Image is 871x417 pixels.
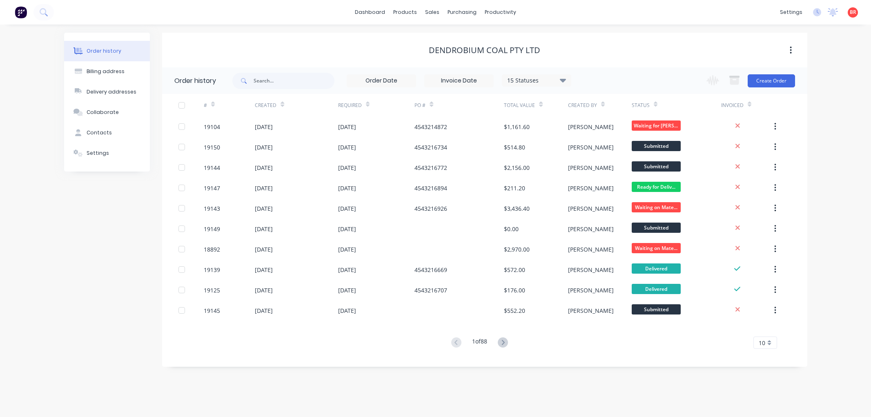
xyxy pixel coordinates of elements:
div: $1,161.60 [504,123,530,131]
div: [DATE] [338,286,356,294]
div: 19147 [204,184,220,192]
div: 19145 [204,306,220,315]
div: [PERSON_NAME] [568,225,614,233]
div: Created By [568,94,632,116]
div: [DATE] [255,286,273,294]
img: Factory [15,6,27,18]
div: 4543216772 [414,163,447,172]
a: dashboard [351,6,389,18]
div: [DATE] [255,143,273,152]
span: Delivered [632,284,681,294]
div: 15 Statuses [502,76,571,85]
div: Order history [174,76,216,86]
button: Collaborate [64,102,150,123]
div: 4543214872 [414,123,447,131]
div: 1 of 88 [472,337,487,349]
span: Submitted [632,141,681,151]
button: Contacts [64,123,150,143]
div: Created [255,94,338,116]
div: $2,156.00 [504,163,530,172]
input: Search... [254,73,334,89]
div: [DATE] [255,184,273,192]
div: sales [421,6,443,18]
div: $211.20 [504,184,525,192]
div: $0.00 [504,225,519,233]
div: PO # [414,94,504,116]
div: Settings [87,149,109,157]
button: Create Order [748,74,795,87]
div: 19125 [204,286,220,294]
div: Created By [568,102,597,109]
div: Required [338,102,362,109]
div: Collaborate [87,109,119,116]
div: # [204,102,207,109]
div: 4543216734 [414,143,447,152]
div: [PERSON_NAME] [568,204,614,213]
div: productivity [481,6,520,18]
div: $572.00 [504,265,525,274]
div: [DATE] [338,225,356,233]
div: [DATE] [338,123,356,131]
div: Total Value [504,102,535,109]
div: [PERSON_NAME] [568,143,614,152]
span: Submitted [632,223,681,233]
div: purchasing [443,6,481,18]
span: 10 [759,339,765,347]
span: Delivered [632,263,681,274]
div: Dendrobium Coal Pty Ltd [429,45,540,55]
div: [DATE] [255,225,273,233]
div: Status [632,102,650,109]
div: [DATE] [338,143,356,152]
div: Required [338,94,415,116]
span: Ready for Deliv... [632,182,681,192]
div: [PERSON_NAME] [568,306,614,315]
div: [DATE] [255,123,273,131]
div: Delivery addresses [87,88,136,96]
div: [DATE] [338,265,356,274]
div: $2,970.00 [504,245,530,254]
div: Order history [87,47,121,55]
div: 18892 [204,245,220,254]
div: 4543216669 [414,265,447,274]
div: 19104 [204,123,220,131]
div: [DATE] [338,245,356,254]
span: Waiting on Mate... [632,243,681,253]
div: 4543216926 [414,204,447,213]
div: [PERSON_NAME] [568,163,614,172]
div: 4543216894 [414,184,447,192]
div: [DATE] [255,306,273,315]
div: [DATE] [255,163,273,172]
div: 19139 [204,265,220,274]
div: $176.00 [504,286,525,294]
span: Submitted [632,161,681,172]
div: Total Value [504,94,568,116]
div: [DATE] [338,306,356,315]
div: [DATE] [255,245,273,254]
div: Status [632,94,721,116]
div: [DATE] [338,163,356,172]
div: Created [255,102,276,109]
button: Order history [64,41,150,61]
div: [DATE] [255,265,273,274]
div: Invoiced [721,94,772,116]
span: Waiting for [PERSON_NAME] [632,120,681,131]
div: $3,436.40 [504,204,530,213]
div: Contacts [87,129,112,136]
div: 19150 [204,143,220,152]
div: [DATE] [338,204,356,213]
button: Delivery addresses [64,82,150,102]
div: [DATE] [255,204,273,213]
button: Settings [64,143,150,163]
div: [PERSON_NAME] [568,184,614,192]
div: $552.20 [504,306,525,315]
div: 19143 [204,204,220,213]
span: Waiting on Mate... [632,202,681,212]
div: [PERSON_NAME] [568,245,614,254]
input: Order Date [347,75,416,87]
div: $514.80 [504,143,525,152]
div: settings [776,6,806,18]
div: [PERSON_NAME] [568,286,614,294]
div: [PERSON_NAME] [568,123,614,131]
input: Invoice Date [425,75,493,87]
div: Invoiced [721,102,744,109]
